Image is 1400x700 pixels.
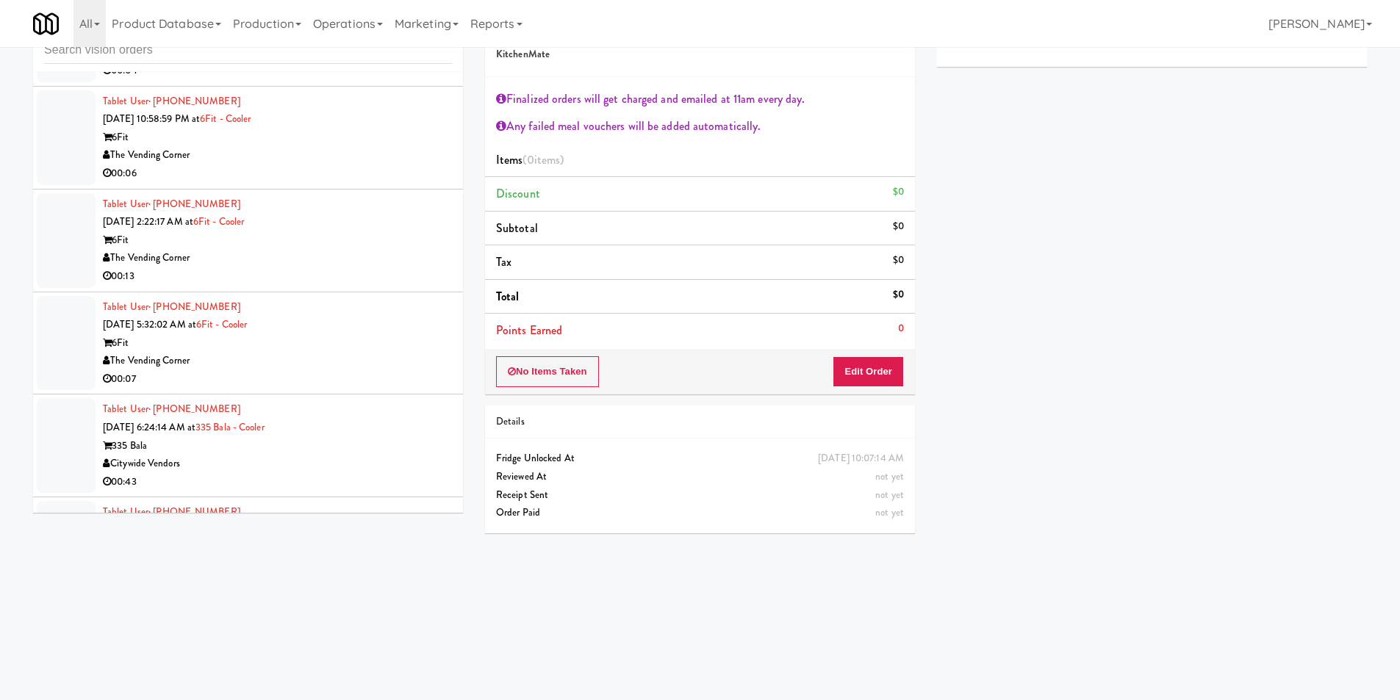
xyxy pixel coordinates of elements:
[196,317,247,331] a: 6Fit - Cooler
[818,450,904,468] div: [DATE] 10:07:14 AM
[496,413,904,431] div: Details
[33,190,463,292] li: Tablet User· [PHONE_NUMBER][DATE] 2:22:17 AM at6Fit - Cooler6FitThe Vending Corner00:13
[875,488,904,502] span: not yet
[875,505,904,519] span: not yet
[496,468,904,486] div: Reviewed At
[195,420,265,434] a: 335 Bala - Cooler
[103,165,452,183] div: 00:06
[103,420,195,434] span: [DATE] 6:24:14 AM at
[103,214,193,228] span: [DATE] 2:22:17 AM at
[103,455,452,473] div: Citywide Vendors
[148,94,240,108] span: · [PHONE_NUMBER]
[893,286,904,304] div: $0
[103,129,452,147] div: 6Fit
[103,352,452,370] div: The Vending Corner
[103,249,452,267] div: The Vending Corner
[33,394,463,497] li: Tablet User· [PHONE_NUMBER][DATE] 6:24:14 AM at335 Bala - Cooler335 BalaCitywide Vendors00:43
[103,370,452,389] div: 00:07
[103,402,240,416] a: Tablet User· [PHONE_NUMBER]
[893,217,904,236] div: $0
[148,300,240,314] span: · [PHONE_NUMBER]
[496,49,904,60] h5: KitchenMate
[496,88,904,110] div: Finalized orders will get charged and emailed at 11am every day.
[496,504,904,522] div: Order Paid
[523,151,564,168] span: (0 )
[103,197,240,211] a: Tablet User· [PHONE_NUMBER]
[103,146,452,165] div: The Vending Corner
[103,473,452,491] div: 00:43
[833,356,904,387] button: Edit Order
[33,292,463,395] li: Tablet User· [PHONE_NUMBER][DATE] 5:32:02 AM at6Fit - Cooler6FitThe Vending Corner00:07
[893,251,904,270] div: $0
[893,183,904,201] div: $0
[103,317,196,331] span: [DATE] 5:32:02 AM at
[148,197,240,211] span: · [PHONE_NUMBER]
[33,497,463,600] li: Tablet User· [PHONE_NUMBER][DATE] 3:40:02 AM at335 Bala - Cooler335 BalaCitywide Vendors01:04
[496,253,511,270] span: Tax
[496,288,520,305] span: Total
[103,94,240,108] a: Tablet User· [PHONE_NUMBER]
[496,220,538,237] span: Subtotal
[103,437,452,455] div: 335 Bala
[496,185,540,202] span: Discount
[496,322,562,339] span: Points Earned
[200,112,251,126] a: 6Fit - Cooler
[103,267,452,286] div: 00:13
[103,112,200,126] span: [DATE] 10:58:59 PM at
[103,231,452,250] div: 6Fit
[103,505,240,519] a: Tablet User· [PHONE_NUMBER]
[534,151,561,168] ng-pluralize: items
[33,87,463,190] li: Tablet User· [PHONE_NUMBER][DATE] 10:58:59 PM at6Fit - Cooler6FitThe Vending Corner00:06
[496,486,904,505] div: Receipt Sent
[496,151,564,168] span: Items
[33,11,59,37] img: Micromart
[496,115,904,137] div: Any failed meal vouchers will be added automatically.
[103,334,452,353] div: 6Fit
[496,450,904,468] div: Fridge Unlocked At
[875,469,904,483] span: not yet
[103,300,240,314] a: Tablet User· [PHONE_NUMBER]
[496,356,599,387] button: No Items Taken
[44,37,452,64] input: Search vision orders
[193,214,244,228] a: 6Fit - Cooler
[148,402,240,416] span: · [PHONE_NUMBER]
[148,505,240,519] span: · [PHONE_NUMBER]
[898,320,904,338] div: 0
